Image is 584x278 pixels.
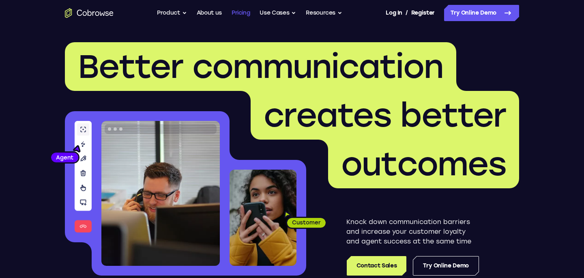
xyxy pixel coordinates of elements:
span: Better communication [78,47,443,86]
a: Contact Sales [347,256,406,276]
a: Log In [386,5,402,21]
button: Use Cases [260,5,296,21]
span: outcomes [341,144,506,183]
button: Product [157,5,187,21]
span: / [406,8,408,18]
a: Try Online Demo [444,5,519,21]
a: Pricing [232,5,250,21]
img: A customer support agent talking on the phone [101,121,220,266]
a: About us [197,5,222,21]
a: Try Online Demo [413,256,479,276]
button: Resources [306,5,342,21]
img: A customer holding their phone [230,170,296,266]
a: Register [411,5,435,21]
a: Go to the home page [65,8,114,18]
span: creates better [264,96,506,135]
p: Knock down communication barriers and increase your customer loyalty and agent success at the sam... [346,217,479,246]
